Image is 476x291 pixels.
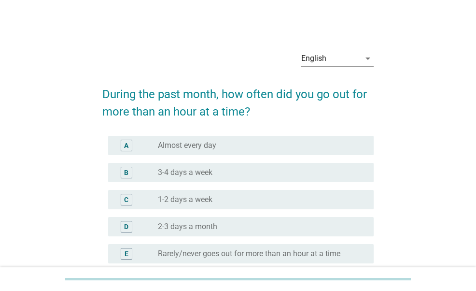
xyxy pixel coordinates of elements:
label: Rarely/never goes out for more than an hour at a time [158,249,340,259]
label: 3-4 days a week [158,168,212,177]
label: 1-2 days a week [158,195,212,204]
div: C [124,194,128,204]
div: A [124,140,128,150]
div: D [124,221,128,232]
div: B [124,167,128,177]
i: arrow_drop_down [362,53,374,64]
h2: During the past month, how often did you go out for more than an hour at a time? [102,76,373,120]
label: Almost every day [158,141,216,150]
label: 2-3 days a month [158,222,217,232]
div: E [125,248,128,259]
div: English [301,54,326,63]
